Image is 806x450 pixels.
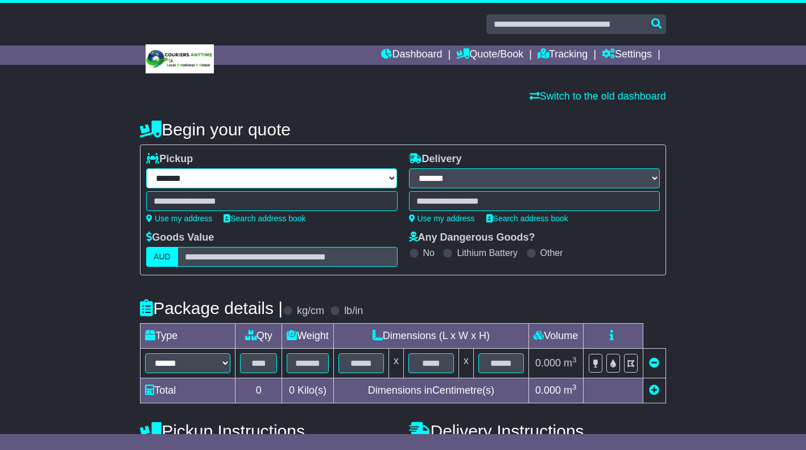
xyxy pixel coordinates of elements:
label: Pickup [146,153,193,166]
a: Search address book [486,214,568,223]
span: m [564,385,577,396]
label: Other [540,247,563,258]
a: Dashboard [381,46,442,65]
h4: Pickup Instructions [140,422,397,440]
td: Weight [282,324,334,349]
td: Type [140,324,235,349]
a: Quote/Book [456,46,523,65]
a: Switch to the old dashboard [530,90,666,102]
span: 0.000 [535,385,561,396]
label: Lithium Battery [457,247,518,258]
label: No [423,247,435,258]
td: Total [140,378,235,403]
td: x [458,349,473,378]
span: 0.000 [535,357,561,369]
a: Settings [602,46,652,65]
label: Goods Value [146,232,214,244]
span: m [564,357,577,369]
label: Any Dangerous Goods? [409,232,535,244]
h4: Package details | [140,299,283,317]
a: Tracking [538,46,588,65]
td: Dimensions (L x W x H) [333,324,528,349]
td: x [388,349,403,378]
label: lb/in [344,305,363,317]
td: Dimensions in Centimetre(s) [333,378,528,403]
a: Use my address [146,214,212,223]
td: Volume [528,324,583,349]
a: Search address book [224,214,305,223]
td: Qty [235,324,282,349]
h4: Begin your quote [140,120,666,139]
sup: 3 [572,383,577,391]
h4: Delivery Instructions [409,422,666,440]
label: AUD [146,247,178,267]
sup: 3 [572,356,577,364]
a: Use my address [409,214,475,223]
span: 0 [289,385,295,396]
a: Add new item [649,385,659,396]
label: kg/cm [297,305,324,317]
img: Couriers Anytime Pty Ltd [146,44,214,73]
label: Delivery [409,153,462,166]
a: Remove this item [649,357,659,369]
td: Kilo(s) [282,378,334,403]
td: 0 [235,378,282,403]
